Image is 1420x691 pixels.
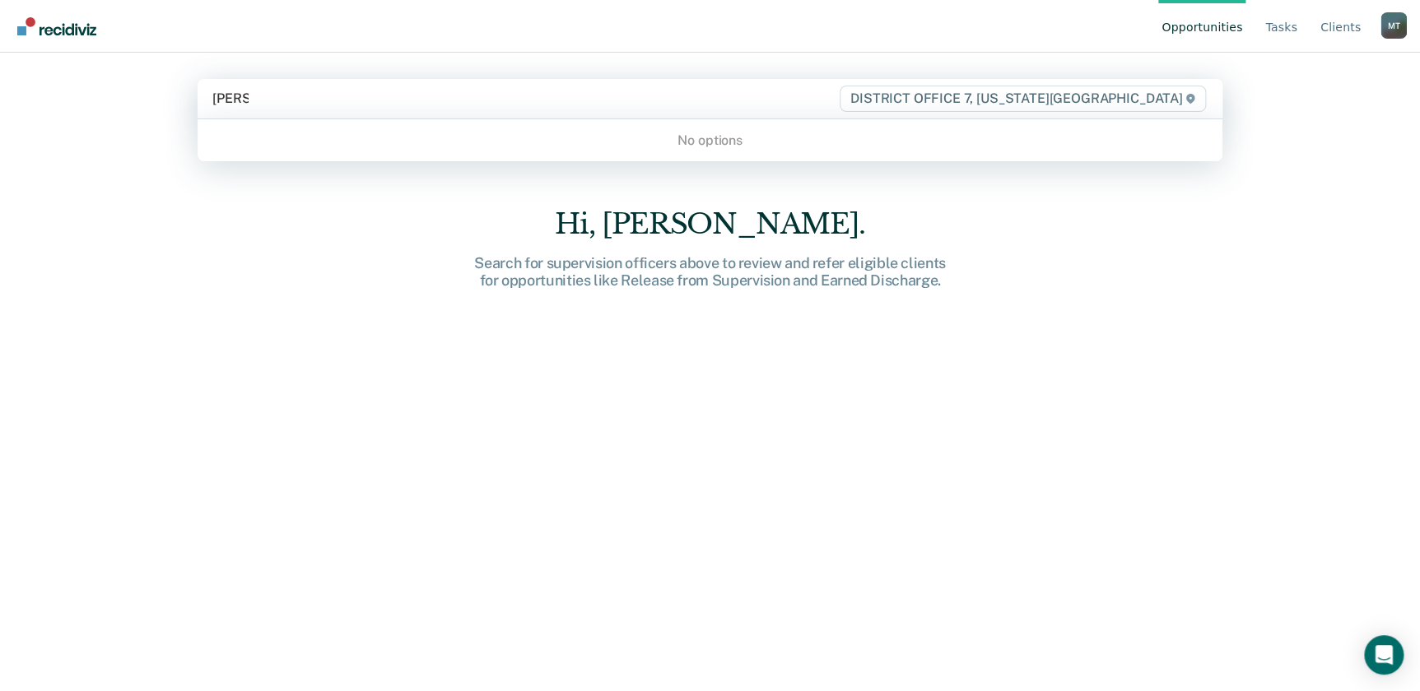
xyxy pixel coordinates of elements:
div: Hi, [PERSON_NAME]. [447,207,974,241]
button: Profile dropdown button [1380,12,1407,39]
img: Recidiviz [17,17,96,35]
div: No options [198,126,1223,155]
div: M T [1380,12,1407,39]
div: Open Intercom Messenger [1364,635,1404,675]
span: DISTRICT OFFICE 7, [US_STATE][GEOGRAPHIC_DATA] [840,86,1206,112]
div: Search for supervision officers above to review and refer eligible clients for opportunities like... [447,254,974,290]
